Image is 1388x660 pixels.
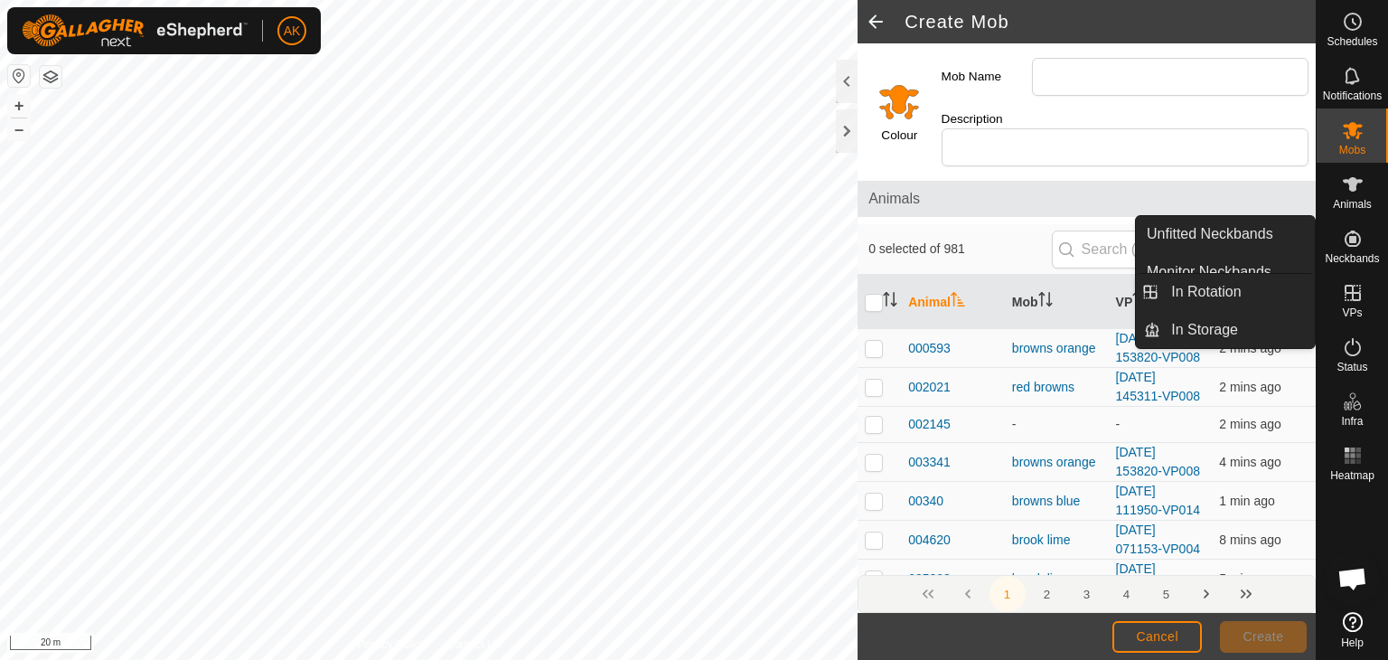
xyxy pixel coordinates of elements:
label: Description [942,110,1032,128]
span: 004620 [908,531,951,550]
button: Next Page [1188,576,1224,612]
div: browns orange [1012,453,1102,472]
a: [DATE] 071153-VP004 [1116,561,1200,595]
span: Infra [1341,416,1363,427]
span: 10 Sept 2025, 2:31 pm [1219,417,1280,431]
span: Monitor Neckbands [1147,261,1271,283]
span: Cancel [1136,629,1178,644]
button: Create [1220,621,1307,653]
span: 0 selected of 981 [868,240,1051,259]
li: In Rotation [1136,274,1315,310]
span: 10 Sept 2025, 2:25 pm [1219,533,1280,547]
span: Animals [1333,199,1372,210]
a: [DATE] 153820-VP008 [1116,331,1200,364]
a: In Storage [1160,312,1315,348]
span: In Rotation [1171,281,1241,303]
a: Help [1317,605,1388,655]
a: [DATE] 111950-VP014 [1116,484,1200,517]
p-sorticon: Activate to sort [1132,295,1147,309]
span: Neckbands [1325,253,1379,264]
button: Last Page [1228,576,1264,612]
a: In Rotation [1160,274,1315,310]
a: Contact Us [446,636,500,653]
span: Create [1243,629,1284,644]
button: Map Layers [40,66,61,88]
button: + [8,95,30,117]
span: Heatmap [1330,470,1374,481]
a: Unfitted Neckbands [1136,216,1315,252]
span: 000593 [908,339,951,358]
label: Mob Name [942,58,1032,96]
a: [DATE] 153820-VP008 [1116,445,1200,478]
button: – [8,118,30,140]
button: 2 [1029,576,1065,612]
span: Unfitted Neckbands [1147,223,1273,245]
span: Help [1341,637,1364,648]
label: Colour [881,127,917,145]
a: [DATE] 145311-VP008 [1116,370,1200,403]
span: In Storage [1171,319,1238,341]
app-display-virtual-paddock-transition: - [1116,417,1121,431]
span: 10 Sept 2025, 2:29 pm [1219,455,1280,469]
div: brook lime [1012,531,1102,550]
button: 5 [1149,576,1185,612]
h2: Create Mob [905,11,1316,33]
th: Mob [1005,275,1109,329]
button: 3 [1069,576,1105,612]
div: Open chat [1326,552,1380,606]
span: Status [1336,362,1367,372]
span: 10 Sept 2025, 2:31 pm [1219,341,1280,355]
span: AK [284,22,301,41]
p-sorticon: Activate to sort [1038,295,1053,309]
span: 00340 [908,492,943,511]
span: 10 Sept 2025, 2:28 pm [1219,571,1280,586]
button: Cancel [1112,621,1202,653]
span: VPs [1342,307,1362,318]
span: 10 Sept 2025, 2:32 pm [1219,494,1274,508]
button: 1 [989,576,1026,612]
li: In Storage [1136,312,1315,348]
span: 003341 [908,453,951,472]
th: VP [1109,275,1213,329]
span: Schedules [1327,36,1377,47]
input: Search (S) [1052,231,1271,269]
th: Animal [901,275,1005,329]
a: [DATE] 071153-VP004 [1116,523,1200,556]
span: 10 Sept 2025, 2:31 pm [1219,380,1280,394]
span: Animals [868,188,1305,210]
div: - [1012,415,1102,434]
span: 005208 [908,570,951,589]
p-sorticon: Activate to sort [883,295,897,309]
span: 002021 [908,378,951,397]
span: Notifications [1323,90,1382,101]
div: red browns [1012,378,1102,397]
div: browns orange [1012,339,1102,358]
div: browns blue [1012,492,1102,511]
button: Reset Map [8,65,30,87]
button: 4 [1109,576,1145,612]
span: 002145 [908,415,951,434]
p-sorticon: Activate to sort [951,295,965,309]
img: Gallagher Logo [22,14,248,47]
a: Privacy Policy [358,636,426,653]
a: Monitor Neckbands [1136,254,1315,290]
div: brook lime [1012,570,1102,589]
span: Mobs [1339,145,1365,156]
